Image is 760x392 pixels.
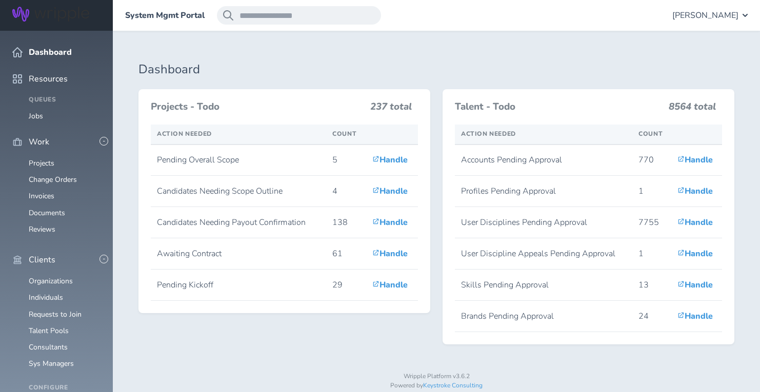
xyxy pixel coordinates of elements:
td: Candidates Needing Scope Outline [151,176,326,207]
a: Consultants [29,342,68,352]
td: 1 [632,176,671,207]
a: Reviews [29,224,55,234]
h3: 8564 total [669,101,716,117]
a: Handle [372,154,408,166]
a: Organizations [29,276,73,286]
a: Handle [677,185,713,197]
span: Dashboard [29,48,72,57]
span: Clients [29,255,55,264]
a: Handle [677,154,713,166]
button: [PERSON_NAME] [672,6,748,25]
td: Brands Pending Approval [455,301,632,332]
img: Wripple [12,7,89,22]
td: 770 [632,145,671,176]
a: Handle [372,248,408,259]
a: Handle [372,279,408,291]
td: 24 [632,301,671,332]
span: Count [332,130,356,138]
span: Work [29,137,49,147]
h4: Configure [29,384,101,391]
a: Handle [677,279,713,291]
h1: Dashboard [138,63,734,77]
td: Profiles Pending Approval [455,176,632,207]
span: Resources [29,74,68,84]
a: Handle [677,248,713,259]
span: Action Needed [461,130,516,138]
h3: Talent - Todo [455,101,663,113]
a: Change Orders [29,175,77,184]
td: User Disciplines Pending Approval [455,207,632,238]
a: Projects [29,158,54,168]
td: 13 [632,270,671,301]
td: Skills Pending Approval [455,270,632,301]
a: Individuals [29,293,63,302]
td: 1 [632,238,671,270]
a: Requests to Join [29,310,82,319]
a: Talent Pools [29,326,69,336]
p: Powered by [138,382,734,389]
td: 138 [326,207,366,238]
td: User Discipline Appeals Pending Approval [455,238,632,270]
a: Keystroke Consulting [423,381,483,389]
a: Handle [677,217,713,228]
button: - [99,137,108,146]
td: Candidates Needing Payout Confirmation [151,207,326,238]
a: Handle [372,185,408,197]
td: Accounts Pending Approval [455,145,632,176]
span: Action Needed [157,130,212,138]
span: Count [638,130,663,138]
a: Invoices [29,191,54,201]
td: Awaiting Contract [151,238,326,270]
span: [PERSON_NAME] [672,11,738,20]
a: Handle [372,217,408,228]
a: Sys Managers [29,359,74,368]
h4: Queues [29,96,101,104]
a: Documents [29,208,65,218]
td: 29 [326,270,366,301]
p: Wripple Platform v3.6.2 [138,373,734,380]
button: - [99,255,108,263]
td: 5 [326,145,366,176]
a: Handle [677,311,713,322]
td: 7755 [632,207,671,238]
h3: Projects - Todo [151,101,364,113]
td: Pending Overall Scope [151,145,326,176]
td: 4 [326,176,366,207]
td: 61 [326,238,366,270]
td: Pending Kickoff [151,270,326,301]
a: Jobs [29,111,43,121]
a: System Mgmt Portal [125,11,205,20]
h3: 237 total [370,101,412,117]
